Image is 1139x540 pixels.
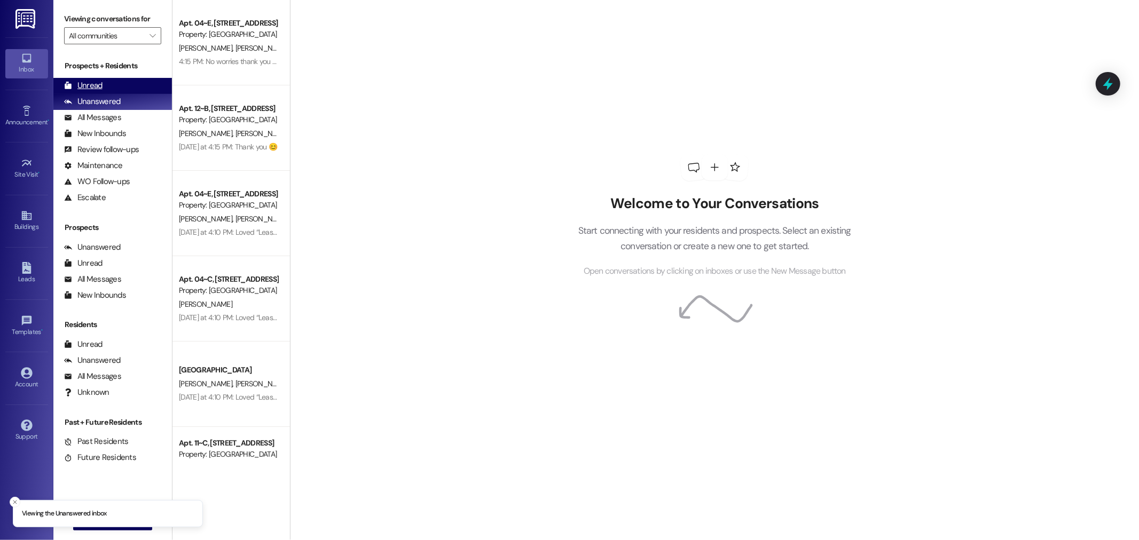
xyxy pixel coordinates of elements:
[179,103,278,114] div: Apt. 12~B, [STREET_ADDRESS]
[179,129,235,138] span: [PERSON_NAME]
[64,290,126,301] div: New Inbounds
[179,142,277,152] div: [DATE] at 4:15 PM: Thank you 😊
[53,319,172,330] div: Residents
[5,49,48,78] a: Inbox
[64,112,121,123] div: All Messages
[179,188,278,200] div: Apt. 04~E, [STREET_ADDRESS]
[179,364,278,376] div: [GEOGRAPHIC_DATA]
[179,43,235,53] span: [PERSON_NAME]
[5,364,48,393] a: Account
[179,18,278,29] div: Apt. 04~E, [STREET_ADDRESS]
[64,387,109,398] div: Unknown
[64,160,123,171] div: Maintenance
[562,195,867,212] h2: Welcome to Your Conversations
[48,117,49,124] span: •
[64,176,130,187] div: WO Follow-ups
[179,463,232,473] span: [PERSON_NAME]
[5,312,48,340] a: Templates •
[64,96,121,107] div: Unanswered
[562,223,867,253] p: Start connecting with your residents and prospects. Select an existing conversation or create a n...
[64,452,136,463] div: Future Residents
[179,214,235,224] span: [PERSON_NAME]
[53,60,172,72] div: Prospects + Residents
[179,114,278,125] div: Property: [GEOGRAPHIC_DATA]
[179,285,278,296] div: Property: [GEOGRAPHIC_DATA]
[235,43,292,53] span: [PERSON_NAME]
[179,438,278,449] div: Apt. 11~C, [STREET_ADDRESS]
[64,436,129,447] div: Past Residents
[179,200,278,211] div: Property: [GEOGRAPHIC_DATA]
[5,207,48,235] a: Buildings
[15,9,37,29] img: ResiDesk Logo
[64,371,121,382] div: All Messages
[5,416,48,445] a: Support
[179,299,232,309] span: [PERSON_NAME]
[150,31,155,40] i: 
[64,11,161,27] label: Viewing conversations for
[179,57,321,66] div: 4:15 PM: No worries thank you for updating us!
[53,417,172,428] div: Past + Future Residents
[53,222,172,233] div: Prospects
[179,29,278,40] div: Property: [GEOGRAPHIC_DATA]
[5,154,48,183] a: Site Visit •
[235,379,288,388] span: [PERSON_NAME]
[64,258,103,269] div: Unread
[64,128,126,139] div: New Inbounds
[64,80,103,91] div: Unread
[5,259,48,288] a: Leads
[64,144,139,155] div: Review follow-ups
[64,242,121,253] div: Unanswered
[41,327,43,334] span: •
[10,497,20,507] button: Close toast
[64,192,106,203] div: Escalate
[64,339,103,350] div: Unread
[235,214,292,224] span: [PERSON_NAME]
[179,274,278,285] div: Apt. 04~C, [STREET_ADDRESS]
[235,129,292,138] span: [PERSON_NAME]
[584,265,846,278] span: Open conversations by clicking on inboxes or use the New Message button
[64,355,121,366] div: Unanswered
[179,449,278,460] div: Property: [GEOGRAPHIC_DATA]
[179,379,235,388] span: [PERSON_NAME]
[69,27,144,44] input: All communities
[38,169,40,177] span: •
[22,509,107,519] p: Viewing the Unanswered inbox
[64,274,121,285] div: All Messages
